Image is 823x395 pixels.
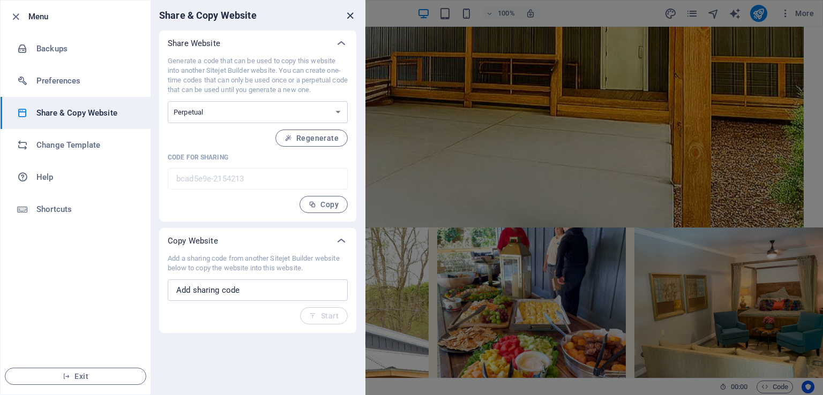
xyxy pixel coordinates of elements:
[168,279,348,301] input: Add sharing code
[36,42,136,55] h6: Backups
[275,130,348,147] button: Regenerate
[5,368,146,385] button: Exit
[36,171,136,184] h6: Help
[159,9,257,22] h6: Share & Copy Website
[309,200,339,209] span: Copy
[168,56,348,95] p: Generate a code that can be used to copy this website into another Sitejet Builder website. You c...
[28,10,142,23] h6: Menu
[1,161,151,193] a: Help
[168,236,218,246] p: Copy Website
[168,153,348,162] p: Code for sharing
[36,139,136,151] h6: Change Template
[36,203,136,216] h6: Shortcuts
[343,9,356,22] button: close
[159,228,356,254] div: Copy Website
[36,74,136,87] h6: Preferences
[159,31,356,56] div: Share Website
[300,196,348,213] button: Copy
[168,38,220,49] p: Share Website
[36,107,136,119] h6: Share & Copy Website
[168,254,348,273] p: Add a sharing code from another Sitejet Builder website below to copy the website into this website.
[14,372,137,381] span: Exit
[285,134,339,142] span: Regenerate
